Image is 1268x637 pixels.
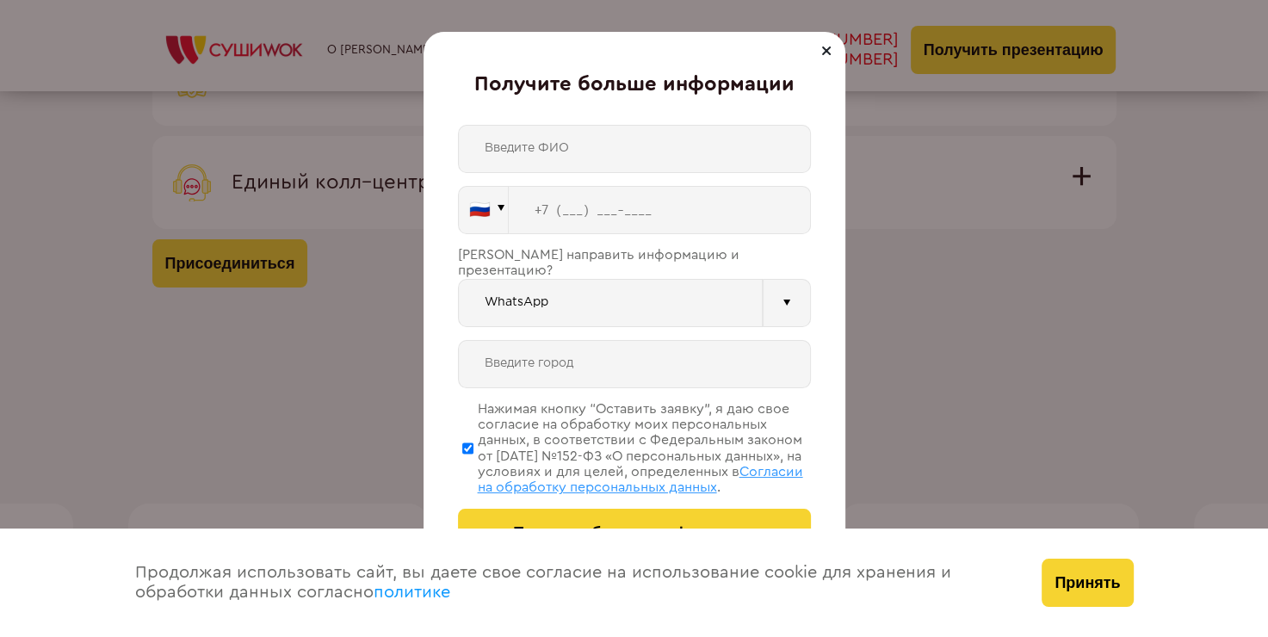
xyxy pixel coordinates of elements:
div: Нажимая кнопку “Оставить заявку”, я даю свое согласие на обработку моих персональных данных, в со... [478,401,811,496]
button: Принять [1042,559,1133,607]
a: политике [374,584,450,601]
span: Получить больше информации [513,524,755,542]
button: Получить больше информации [458,509,811,557]
div: Продолжая использовать сайт, вы даете свое согласие на использование cookie для хранения и обрабо... [118,529,1025,637]
span: Согласии на обработку персональных данных [478,465,803,494]
div: Получите больше информации [458,73,811,97]
input: Введите ФИО [458,125,811,173]
input: Введите город [458,340,811,388]
div: [PERSON_NAME] направить информацию и презентацию? [458,247,811,279]
input: +7 (___) ___-____ [509,186,811,234]
button: 🇷🇺 [458,186,509,234]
